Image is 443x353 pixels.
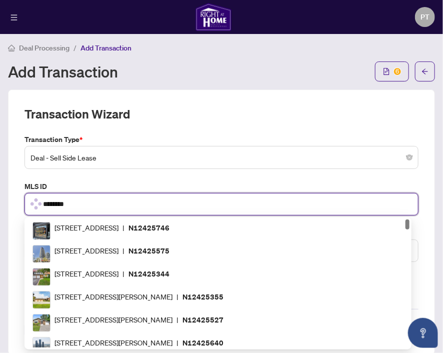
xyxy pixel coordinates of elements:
[195,3,231,31] img: logo
[122,245,124,263] span: |
[176,291,178,309] span: |
[176,314,178,332] span: |
[122,268,124,286] span: |
[383,68,390,75] span: file-text
[30,148,412,167] span: Deal - Sell Side Lease
[54,222,118,240] span: [STREET_ADDRESS]
[33,245,50,262] img: IMG-N12425575_1.jpg
[24,106,130,122] h2: Transaction Wizard
[80,43,131,52] span: Add Transaction
[375,61,409,81] button: 6
[8,44,15,51] span: home
[19,43,69,52] span: Deal Processing
[10,14,17,21] span: menu
[406,154,412,160] span: close-circle
[128,268,169,286] p: N12425344
[182,291,223,309] p: N12425355
[24,181,418,192] label: MLS ID
[54,314,172,332] span: [STREET_ADDRESS][PERSON_NAME]
[54,245,118,263] span: [STREET_ADDRESS]
[24,134,418,145] label: Transaction Type
[54,268,118,286] span: [STREET_ADDRESS]
[8,63,118,79] h1: Add Transaction
[128,222,169,240] p: N12425746
[396,67,399,75] span: 6
[394,68,401,75] sup: 6
[33,314,50,331] img: IMG-N12425527_1.jpg
[420,11,429,22] span: PT
[182,314,223,332] p: N12425527
[33,291,50,308] img: IMG-N12425355_1.jpg
[33,222,50,239] img: IMG-N12425746_1.jpg
[33,268,50,285] img: IMG-N12425344_1.jpg
[421,68,428,75] span: arrow-left
[128,245,169,263] p: N12425575
[73,42,76,53] li: /
[122,222,124,240] span: |
[408,318,438,348] button: Open asap
[54,291,172,309] span: [STREET_ADDRESS][PERSON_NAME]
